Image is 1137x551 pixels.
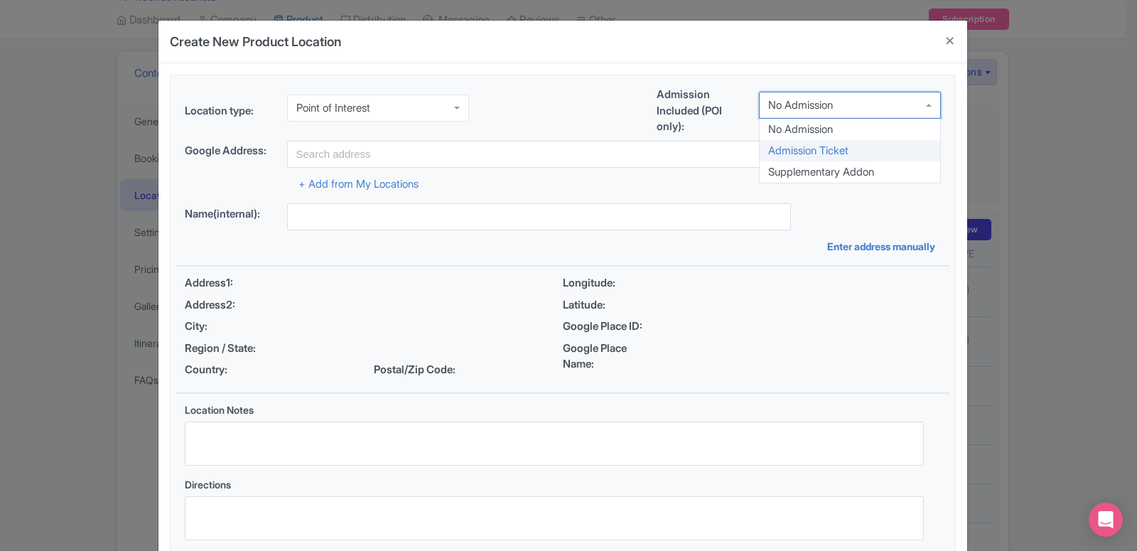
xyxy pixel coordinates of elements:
input: Search address [287,141,791,168]
span: Country: [185,362,281,378]
a: + Add from My Locations [298,177,419,191]
h4: Create New Product Location [170,32,341,51]
span: Address1: [185,275,281,291]
span: Longitude: [563,275,659,291]
div: Open Intercom Messenger [1089,503,1123,537]
div: Point of Interest [296,102,370,114]
label: Location type: [185,103,276,119]
span: Google Place Name: [563,341,659,373]
label: Admission Included (POI only): [657,87,748,135]
span: Location Notes [185,404,254,416]
label: Google Address: [185,143,276,159]
span: Address2: [185,297,281,314]
a: Enter address manually [827,239,941,254]
span: Google Place ID: [563,319,659,335]
div: Admission Ticket [760,140,940,161]
div: No Admission [760,119,940,140]
span: Directions [185,478,231,491]
span: Latitude: [563,297,659,314]
span: Region / State: [185,341,281,357]
div: Supplementary Addon [760,161,940,183]
span: City: [185,319,281,335]
label: Name(internal): [185,206,276,223]
button: Close [933,21,967,61]
span: Postal/Zip Code: [374,362,470,378]
div: No Admission [768,99,833,112]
